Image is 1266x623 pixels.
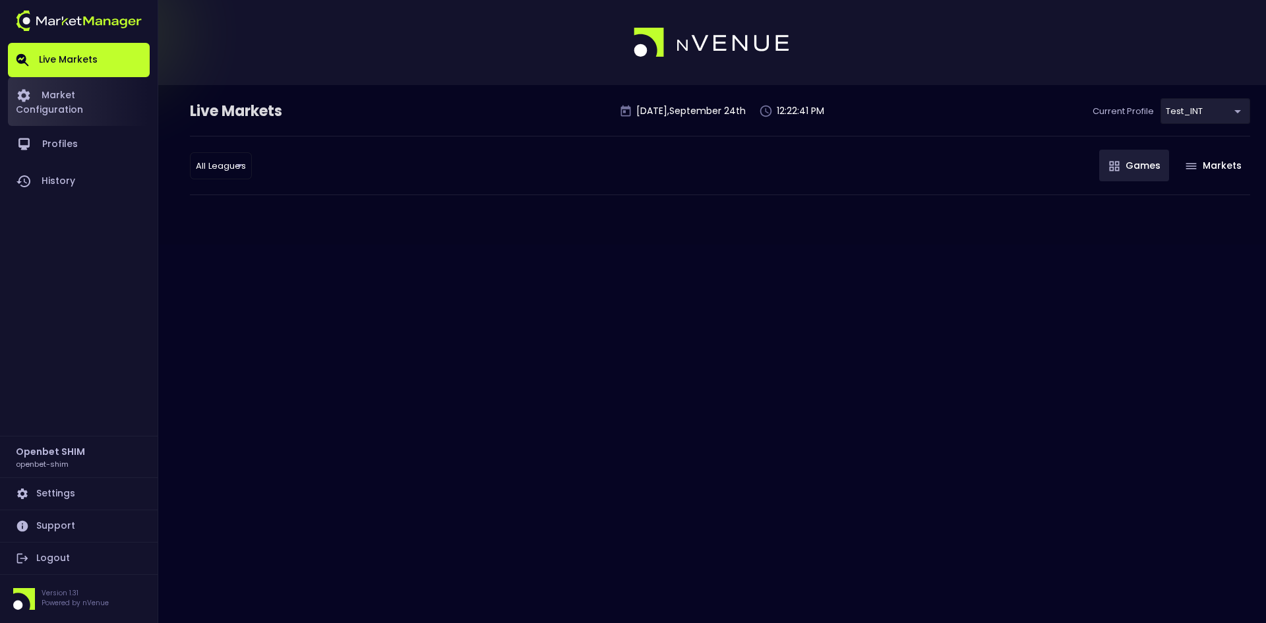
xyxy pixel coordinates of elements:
[42,598,109,608] p: Powered by nVenue
[8,43,150,77] a: Live Markets
[1176,150,1250,181] button: Markets
[636,104,746,118] p: [DATE] , September 24 th
[8,163,150,200] a: History
[1160,98,1250,124] div: test_INT
[1109,161,1120,171] img: gameIcon
[8,543,150,574] a: Logout
[777,104,824,118] p: 12:22:41 PM
[634,28,791,58] img: logo
[8,126,150,163] a: Profiles
[16,11,142,31] img: logo
[8,588,150,610] div: Version 1.31Powered by nVenue
[1186,163,1197,169] img: gameIcon
[190,101,351,122] div: Live Markets
[8,77,150,126] a: Market Configuration
[16,459,69,469] h3: openbet-shim
[42,588,109,598] p: Version 1.31
[16,444,85,459] h2: Openbet SHIM
[190,152,252,179] div: test_INT
[1093,105,1154,118] p: Current Profile
[1099,150,1169,181] button: Games
[8,478,150,510] a: Settings
[8,510,150,542] a: Support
